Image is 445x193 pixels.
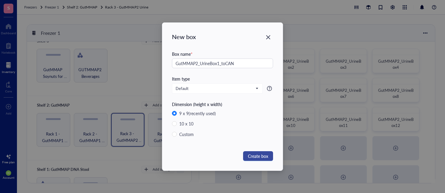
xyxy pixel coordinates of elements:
[179,110,216,117] div: 9 x 9 (recently used)
[172,58,273,68] input: e.g. DNA protein
[263,32,273,42] button: Close
[243,151,273,161] button: Create box
[263,34,273,41] span: Close
[179,120,193,127] div: 10 x 10
[172,75,273,82] div: Item type
[172,32,273,41] div: New box
[172,101,273,108] div: Dimension (height x width)
[248,153,268,159] span: Create box
[179,131,194,138] div: Custom
[176,86,258,91] span: Default
[172,51,273,57] div: Box name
